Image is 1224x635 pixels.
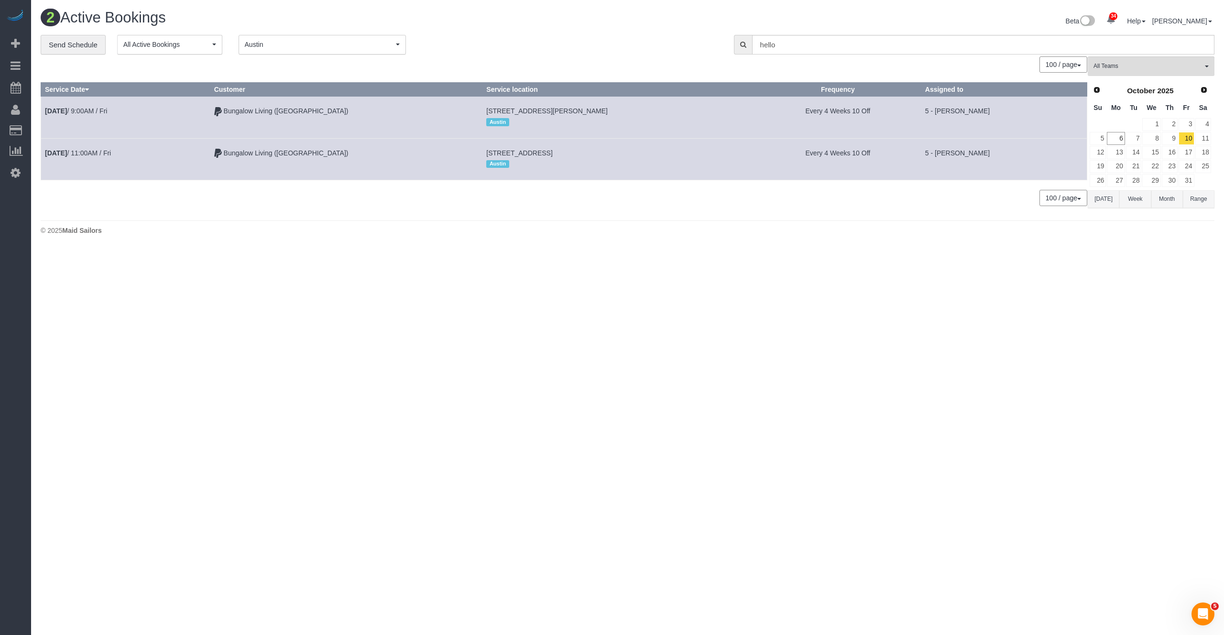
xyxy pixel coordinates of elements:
span: [STREET_ADDRESS] [486,149,552,157]
a: Bungalow Living ([GEOGRAPHIC_DATA]) [224,149,349,157]
span: October [1127,87,1155,95]
span: [STREET_ADDRESS][PERSON_NAME] [486,107,608,115]
span: Monday [1111,104,1121,111]
nav: Pagination navigation [1040,56,1087,73]
a: 29 [1142,174,1160,187]
a: 10 [1179,132,1194,145]
iframe: Intercom live chat [1191,602,1214,625]
div: Location [486,116,751,128]
a: Send Schedule [41,35,106,55]
td: Assigned to [921,97,1087,138]
span: Thursday [1166,104,1174,111]
td: Customer [210,97,482,138]
td: Schedule date [41,97,210,138]
button: All Teams [1088,56,1214,76]
td: Customer [210,138,482,180]
td: Assigned to [921,138,1087,180]
i: Paypal [214,150,222,157]
a: Bungalow Living ([GEOGRAPHIC_DATA]) [224,107,349,115]
span: Sunday [1093,104,1102,111]
span: Saturday [1199,104,1207,111]
button: [DATE] [1088,190,1119,208]
b: [DATE] [45,107,67,115]
input: Enter the first 3 letters of the name to search [752,35,1214,55]
span: Austin [486,160,509,168]
th: Customer [210,83,482,97]
a: 21 [1126,160,1142,173]
a: [DATE]/ 11:00AM / Fri [45,149,111,157]
button: Range [1183,190,1214,208]
div: Location [486,158,751,170]
td: Frequency [754,138,921,180]
th: Service Date [41,83,210,97]
a: [PERSON_NAME] [1152,17,1212,25]
a: 6 [1107,132,1125,145]
img: Automaid Logo [6,10,25,23]
a: 14 [1126,146,1142,159]
a: 26 [1090,174,1106,187]
a: 20 [1107,160,1125,173]
strong: Maid Sailors [62,227,101,234]
nav: Pagination navigation [1040,190,1087,206]
span: Austin [486,118,509,126]
a: Prev [1090,84,1104,97]
button: 100 / page [1039,190,1087,206]
a: 27 [1107,174,1125,187]
a: 3 [1179,118,1194,131]
i: Paypal [214,109,222,115]
a: 13 [1107,146,1125,159]
button: Month [1151,190,1183,208]
td: Service location [482,97,755,138]
td: Service location [482,138,755,180]
a: 4 [1195,118,1211,131]
a: 17 [1179,146,1194,159]
a: 1 [1142,118,1160,131]
span: Friday [1183,104,1190,111]
a: 22 [1142,160,1160,173]
a: 2 [1162,118,1178,131]
a: Beta [1066,17,1095,25]
button: Week [1119,190,1151,208]
a: 16 [1162,146,1178,159]
a: 25 [1195,160,1211,173]
span: Wednesday [1147,104,1157,111]
span: 2 [41,9,60,26]
span: Austin [245,40,393,49]
a: 15 [1142,146,1160,159]
a: 23 [1162,160,1178,173]
a: [DATE]/ 9:00AM / Fri [45,107,107,115]
a: 18 [1195,146,1211,159]
th: Assigned to [921,83,1087,97]
b: [DATE] [45,149,67,157]
a: 28 [1126,174,1142,187]
a: 9 [1162,132,1178,145]
th: Frequency [754,83,921,97]
th: Service location [482,83,755,97]
span: All Teams [1093,62,1202,70]
a: Next [1197,84,1211,97]
button: Austin [239,35,406,55]
a: 24 [1179,160,1194,173]
img: New interface [1079,15,1095,28]
span: All Active Bookings [123,40,210,49]
a: 34 [1102,10,1120,31]
span: Next [1200,86,1208,94]
button: 100 / page [1039,56,1087,73]
a: 7 [1126,132,1142,145]
td: Schedule date [41,138,210,180]
button: All Active Bookings [117,35,222,55]
a: 5 [1090,132,1106,145]
ol: All Teams [1088,56,1214,71]
a: 30 [1162,174,1178,187]
span: 34 [1109,12,1117,20]
h1: Active Bookings [41,10,621,26]
span: 5 [1211,602,1219,610]
div: © 2025 [41,226,1214,235]
a: 19 [1090,160,1106,173]
td: Frequency [754,97,921,138]
span: Tuesday [1130,104,1137,111]
a: Help [1127,17,1146,25]
a: 8 [1142,132,1160,145]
